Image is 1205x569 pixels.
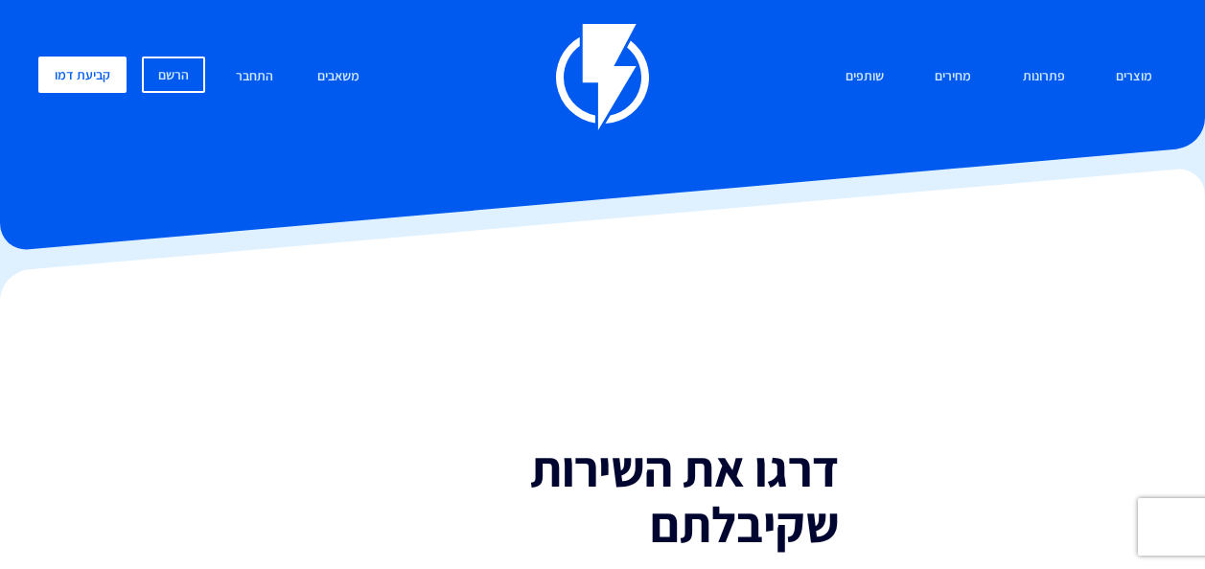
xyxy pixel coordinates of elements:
a: התחבר [221,57,288,98]
a: מחירים [920,57,985,98]
a: הרשם [142,57,205,93]
a: שותפים [831,57,898,98]
a: מוצרים [1101,57,1167,98]
a: פתרונות [1008,57,1079,98]
a: משאבים [303,57,374,98]
h1: דרגו את השירות שקיבלתם [366,442,840,551]
a: קביעת דמו [38,57,127,93]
